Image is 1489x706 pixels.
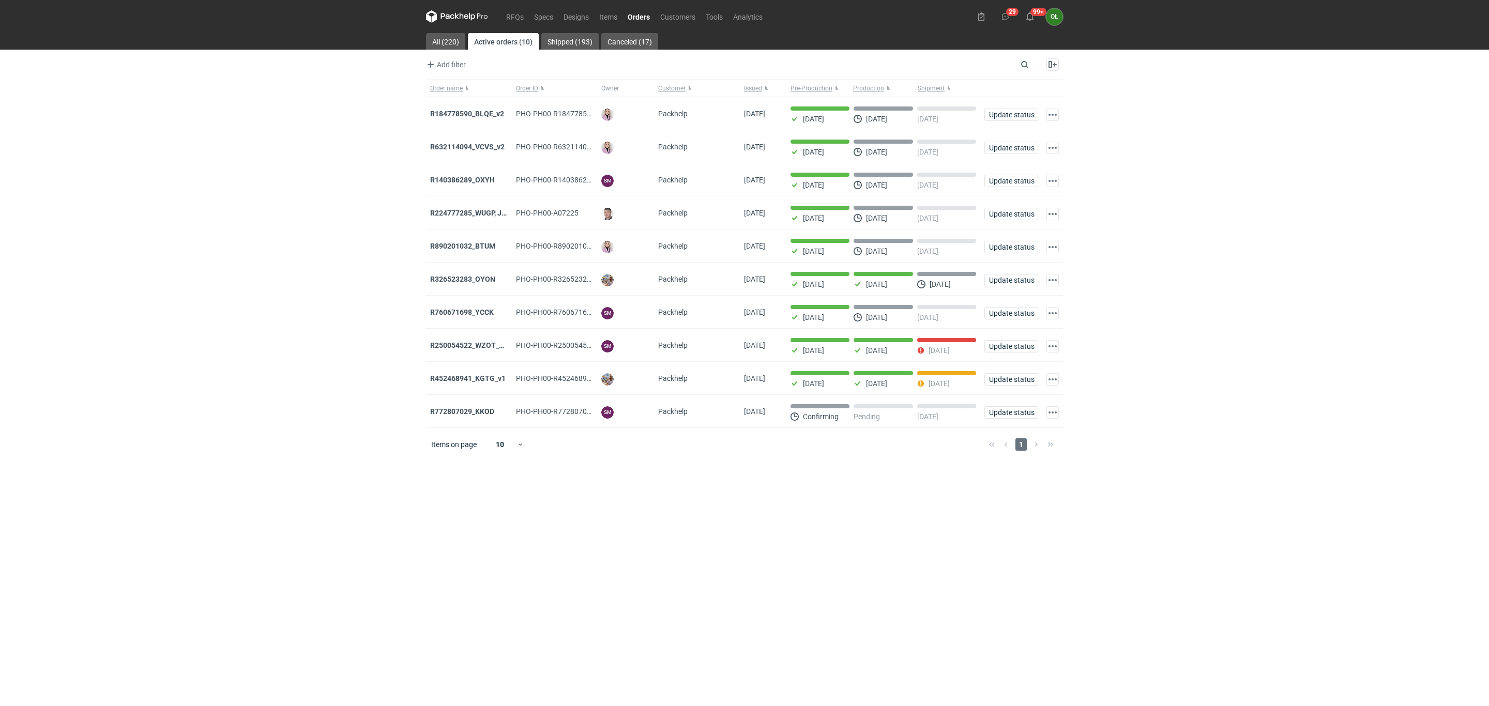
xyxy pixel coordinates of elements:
button: Update status [984,274,1038,286]
strong: R140386289_OXYH [430,176,495,184]
button: 99+ [1022,8,1038,25]
span: 01/09/2025 [744,341,765,349]
span: PHO-PH00-A07225 [516,209,579,217]
span: Customer [658,84,686,93]
span: 05/09/2025 [744,275,765,283]
button: Add filter [424,58,466,71]
p: [DATE] [866,148,887,156]
span: 15/09/2025 [744,209,765,217]
span: Shipment [918,84,945,93]
a: R224777285_WUGP, JPLP, WJRL, ANPD [430,209,558,217]
a: R890201032_BTUM [430,242,495,250]
button: Update status [984,142,1038,154]
button: Actions [1046,340,1059,352]
a: R452468941_KGTG_v1 [430,374,506,382]
span: Order ID [516,84,538,93]
div: Olga Łopatowicz [1046,8,1063,25]
span: PHO-PH00-R326523283_OYON [516,275,618,283]
span: Order name [430,84,463,93]
button: Actions [1046,175,1059,187]
figcaption: SM [601,307,614,319]
p: [DATE] [930,280,951,288]
button: Update status [984,109,1038,121]
p: Pending [854,412,880,421]
p: [DATE] [917,412,938,421]
p: [DATE] [803,346,824,355]
button: Order ID [512,80,598,97]
p: Confirming [803,412,839,421]
button: Actions [1046,307,1059,319]
span: Update status [989,177,1034,185]
button: Order name [426,80,512,97]
a: Designs [558,10,594,23]
span: Update status [989,310,1034,317]
a: R760671698_YCCK [430,308,494,316]
a: Specs [529,10,558,23]
a: All (220) [426,33,465,50]
span: 12/09/2025 [744,242,765,250]
a: R326523283_OYON [430,275,495,283]
figcaption: SM [601,175,614,187]
span: Packhelp [658,275,688,283]
button: Update status [984,340,1038,352]
figcaption: SM [601,406,614,419]
p: [DATE] [803,247,824,255]
p: [DATE] [866,379,887,388]
p: [DATE] [866,115,887,123]
button: Update status [984,175,1038,187]
p: [DATE] [866,313,887,321]
span: PHO-PH00-R772807029_KKOD [516,407,617,416]
button: 29 [997,8,1014,25]
span: Packhelp [658,341,688,349]
span: PHO-PH00-R140386289_OXYH [516,176,617,184]
span: Owner [601,84,619,93]
span: PHO-PH00-R760671698_YCCK [516,308,616,316]
span: Packhelp [658,143,688,151]
p: [DATE] [803,379,824,388]
img: Michał Palasek [601,373,614,386]
span: Production [853,84,884,93]
p: [DATE] [917,115,938,123]
span: Update status [989,277,1034,284]
p: [DATE] [803,115,824,123]
span: 1 [1015,438,1027,451]
span: Update status [989,210,1034,218]
span: Packhelp [658,209,688,217]
button: Customer [654,80,740,97]
button: Actions [1046,274,1059,286]
a: Tools [701,10,728,23]
button: Actions [1046,109,1059,121]
a: R772807029_KKOD [430,407,494,416]
span: PHO-PH00-R632114094_VCVS_V2 [516,143,628,151]
p: [DATE] [866,247,887,255]
a: R632114094_VCVS_v2 [430,143,505,151]
strong: R184778590_BLQE_v2 [430,110,504,118]
button: Actions [1046,406,1059,419]
button: Actions [1046,142,1059,154]
span: Update status [989,376,1034,383]
button: Actions [1046,373,1059,386]
span: Update status [989,243,1034,251]
img: Michał Palasek [601,274,614,286]
div: 10 [483,437,517,452]
figcaption: OŁ [1046,8,1063,25]
span: 16/09/2025 [744,176,765,184]
span: Update status [989,409,1034,416]
img: Klaudia Wiśniewska [601,241,614,253]
p: [DATE] [917,148,938,156]
p: [DATE] [866,280,887,288]
a: Orders [622,10,655,23]
span: Update status [989,343,1034,350]
span: Packhelp [658,308,688,316]
button: Pre-Production [786,80,851,97]
span: Issued [744,84,762,93]
img: Klaudia Wiśniewska [601,109,614,121]
button: Shipment [916,80,980,97]
svg: Packhelp Pro [426,10,488,23]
